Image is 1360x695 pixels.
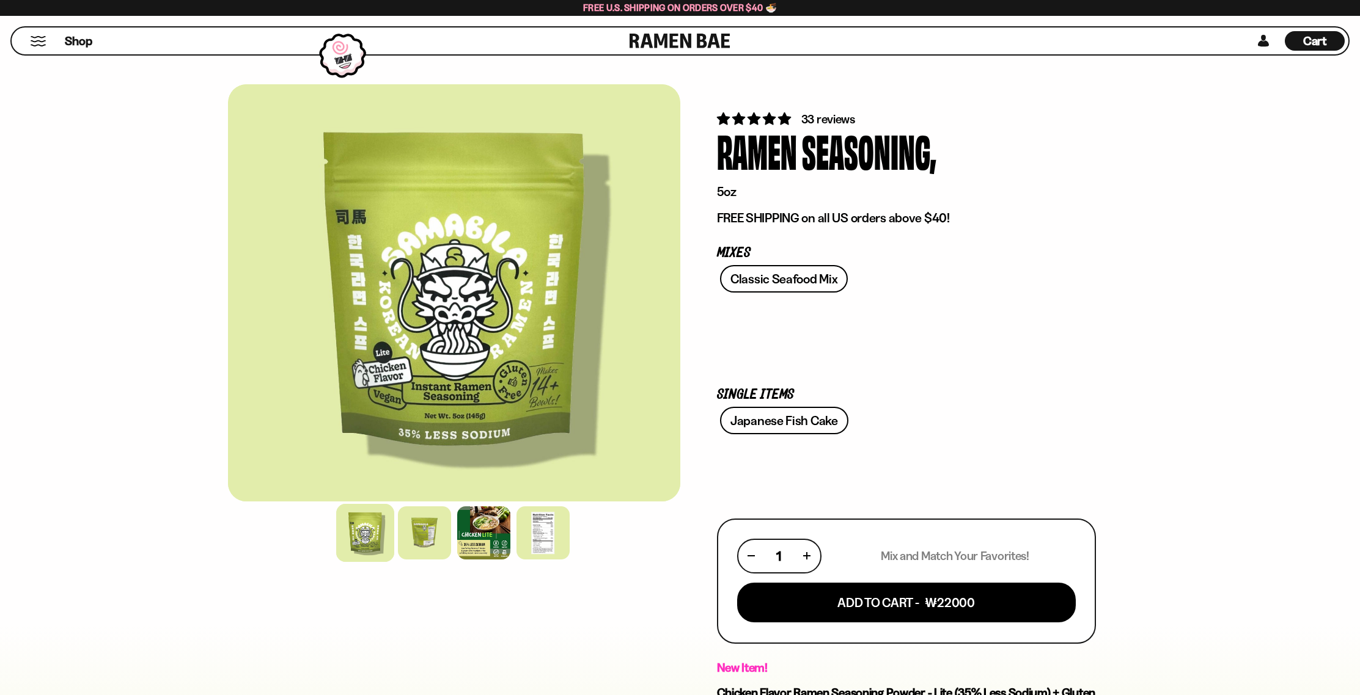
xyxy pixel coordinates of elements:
[720,265,848,293] a: Classic Seafood Mix
[776,548,781,564] span: 1
[717,111,793,126] span: 5.00 stars
[65,31,92,51] a: Shop
[737,583,1076,622] button: Add To Cart - ₩22000
[1285,27,1345,54] div: Cart
[717,184,1096,200] p: 5oz
[1303,34,1327,48] span: Cart
[720,407,848,434] a: Japanese Fish Cake
[65,33,92,49] span: Shop
[717,389,1096,401] p: Single Items
[802,128,936,173] div: Seasoning,
[717,247,1096,259] p: Mixes
[717,660,768,675] strong: New Item!
[881,548,1029,564] p: Mix and Match Your Favorites!
[717,128,797,173] div: Ramen
[583,2,777,13] span: Free U.S. Shipping on Orders over $40 🍜
[801,112,855,126] span: 33 reviews
[30,36,46,46] button: Mobile Menu Trigger
[717,210,1096,226] p: FREE SHIPPING on all US orders above $40!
